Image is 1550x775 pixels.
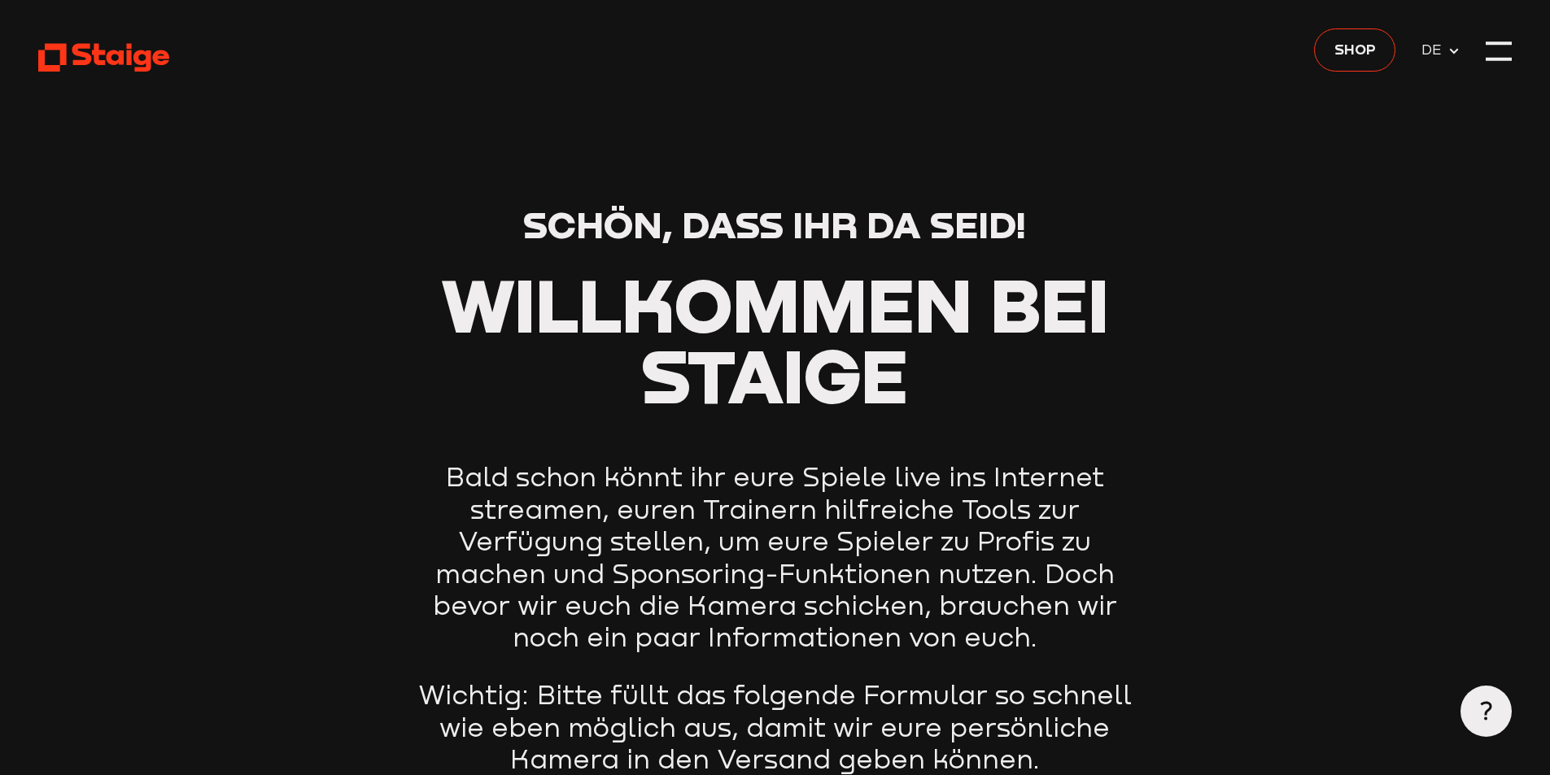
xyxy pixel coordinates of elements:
[523,202,1026,246] span: Schön, dass ihr da seid!
[412,461,1138,653] p: Bald schon könnt ihr eure Spiele live ins Internet streamen, euren Trainern hilfreiche Tools zur ...
[1314,28,1395,72] a: Shop
[1334,37,1376,60] span: Shop
[412,679,1138,775] p: Wichtig: Bitte füllt das folgende Formular so schnell wie eben möglich aus, damit wir eure persön...
[441,259,1109,420] span: Willkommen bei Staige
[1421,38,1447,61] span: DE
